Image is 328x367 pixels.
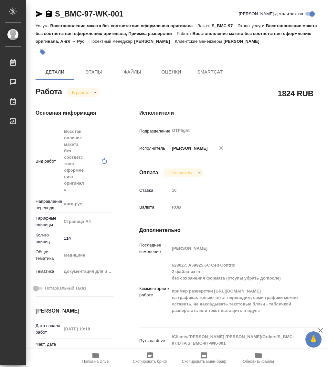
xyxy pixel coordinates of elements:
p: Подразделение [139,128,170,134]
p: Последнее изменение [139,242,170,255]
div: В работе [164,168,203,177]
span: 🙏 [308,333,319,346]
p: Путь на drive [139,338,170,344]
p: Восстановление макета без соответствия оформлению оригинала, Приемка разверстки [36,23,317,36]
button: Не оплачена [167,170,196,176]
p: [PERSON_NAME] [134,39,175,44]
span: SmartCat [195,68,226,76]
div: Страница А4 [61,216,120,227]
p: Валюта [139,204,170,211]
input: Пустое поле [170,244,306,253]
p: Услуга [36,23,50,28]
button: Скопировать бриф [123,349,177,367]
p: Заказ: [197,23,211,28]
div: RUB [170,202,306,213]
div: В работе [67,88,99,97]
p: [PERSON_NAME] [224,39,264,44]
p: Ставка [139,187,170,194]
p: Факт. дата начала работ [36,341,61,361]
a: S_BMC-97-WK-001 [55,9,123,18]
span: Файлы [117,68,148,76]
button: Обновить файлы [231,349,286,367]
p: Дата начала работ [36,323,61,336]
p: S_BMC-97 [212,23,238,28]
input: ✎ Введи что-нибудь [61,234,113,243]
h2: 1824 RUB [278,88,313,99]
p: [PERSON_NAME] [170,145,208,152]
h4: [PERSON_NAME] [36,307,113,315]
p: Восстановление макета без соответствия оформлению оригинала [50,23,197,28]
input: Пустое поле [61,346,113,355]
h2: Работа [36,85,62,97]
span: Нотариальный заказ [45,285,86,292]
h4: Исполнители [139,109,321,117]
button: Скопировать мини-бриф [177,349,231,367]
textarea: 628027, A59925 6C Cell Control 2 файла из in без сохранения формата (отсупы убрать до/после) прим... [170,260,306,323]
span: Оценки [156,68,187,76]
span: Обновить файлы [243,359,274,364]
button: Добавить тэг [36,45,50,59]
p: Тарифные единицы [36,215,61,228]
button: 🙏 [305,331,322,348]
p: Проектный менеджер [90,39,134,44]
div: Документация для рег. органов [61,266,120,277]
span: Детали [39,68,70,76]
p: Этапы услуги [238,23,266,28]
p: Работа [177,31,193,36]
button: В работе [70,90,91,95]
h4: Оплата [139,169,158,177]
p: Вид работ [36,158,61,165]
button: Удалить исполнителя [214,141,228,155]
p: Общая тематика [36,249,61,262]
span: Папка на Drive [82,359,109,364]
input: Пустое поле [61,324,113,334]
h4: Дополнительно [139,226,321,234]
textarea: /Clients/[PERSON_NAME] [PERSON_NAME]/Orders/S_BMC-97/DTP/S_BMC-97-WK-001 [170,331,306,349]
p: Кол-во единиц [36,232,61,245]
span: Скопировать бриф [133,359,167,364]
button: Папка на Drive [69,349,123,367]
button: Скопировать ссылку для ЯМессенджера [36,10,43,18]
p: Направление перевода [36,198,61,211]
span: Скопировать мини-бриф [182,359,226,364]
p: Комментарий к работе [139,285,170,298]
input: Пустое поле [170,186,306,195]
span: [PERSON_NAME] детали заказа [239,11,303,17]
div: Медицина [61,250,120,261]
p: Исполнитель [139,145,170,152]
p: Клиентские менеджеры [175,39,224,44]
h4: Основная информация [36,109,113,117]
p: Тематика [36,268,61,275]
span: Этапы [78,68,109,76]
button: Скопировать ссылку [45,10,53,18]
